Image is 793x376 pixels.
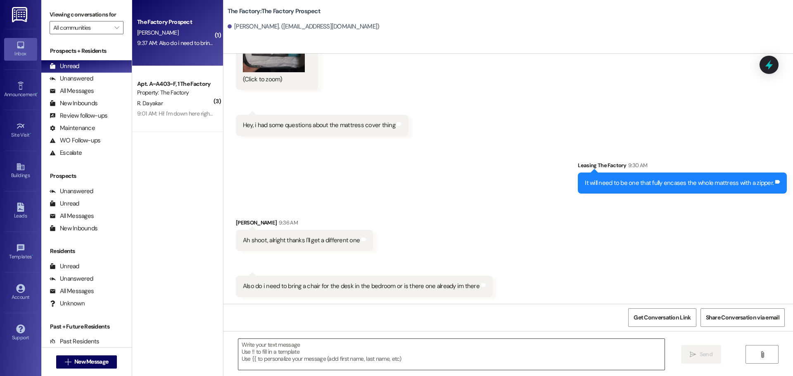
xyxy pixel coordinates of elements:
[50,299,85,308] div: Unknown
[4,241,37,263] a: Templates •
[53,21,110,34] input: All communities
[4,281,37,304] a: Account
[50,124,95,132] div: Maintenance
[50,224,97,233] div: New Inbounds
[634,313,691,322] span: Get Conversation Link
[50,136,100,145] div: WO Follow-ups
[585,179,774,187] div: It will need to be one that fully encases the whole mattress with a zipper.
[277,218,297,227] div: 9:36 AM
[50,62,79,71] div: Unread
[41,247,132,255] div: Residents
[41,172,132,180] div: Prospects
[137,18,214,26] div: The Factory Prospect
[4,322,37,344] a: Support
[50,262,79,271] div: Unread
[137,99,163,107] span: R. Dayakar
[137,88,214,97] div: Property: The Factory
[41,47,132,55] div: Prospects + Residents
[50,274,93,283] div: Unanswered
[50,337,100,346] div: Past Residents
[50,187,93,196] div: Unanswered
[137,29,178,36] span: [PERSON_NAME]
[50,8,123,21] label: Viewing conversations for
[4,200,37,222] a: Leads
[56,355,117,369] button: New Message
[228,22,380,31] div: [PERSON_NAME]. ([EMAIL_ADDRESS][DOMAIN_NAME])
[50,199,79,208] div: Unread
[243,121,395,130] div: Hey, i had some questions about the mattress cover thing
[12,7,29,22] img: ResiDesk Logo
[4,38,37,60] a: Inbox
[50,287,94,296] div: All Messages
[578,161,787,173] div: Leasing The Factory
[626,161,647,170] div: 9:30 AM
[50,212,94,220] div: All Messages
[4,119,37,142] a: Site Visit •
[706,313,779,322] span: Share Conversation via email
[137,110,270,117] div: 9:01 AM: Hi! I'm down here right now to pick my keys up
[50,74,93,83] div: Unanswered
[228,7,321,16] b: The Factory: The Factory Prospect
[243,282,480,291] div: Also do i need to bring a chair for the desk in the bedroom or is there one already im there
[37,90,38,96] span: •
[700,308,785,327] button: Share Conversation via email
[681,345,721,364] button: Send
[137,39,374,47] div: 9:37 AM: Also do i need to bring a chair for the desk in the bedroom or is there one already im t...
[137,80,214,88] div: Apt. A~A403~F, 1 The Factory
[50,149,82,157] div: Escalate
[759,351,765,358] i: 
[700,350,712,359] span: Send
[628,308,696,327] button: Get Conversation Link
[41,322,132,331] div: Past + Future Residents
[65,359,71,365] i: 
[30,131,31,137] span: •
[114,24,119,31] i: 
[4,160,37,182] a: Buildings
[690,351,696,358] i: 
[50,99,97,108] div: New Inbounds
[243,236,360,245] div: Ah shoot, alright thanks I'll get a different one
[243,75,305,84] div: (Click to zoom)
[50,111,107,120] div: Review follow-ups
[50,87,94,95] div: All Messages
[32,253,33,258] span: •
[74,357,108,366] span: New Message
[236,218,373,230] div: [PERSON_NAME]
